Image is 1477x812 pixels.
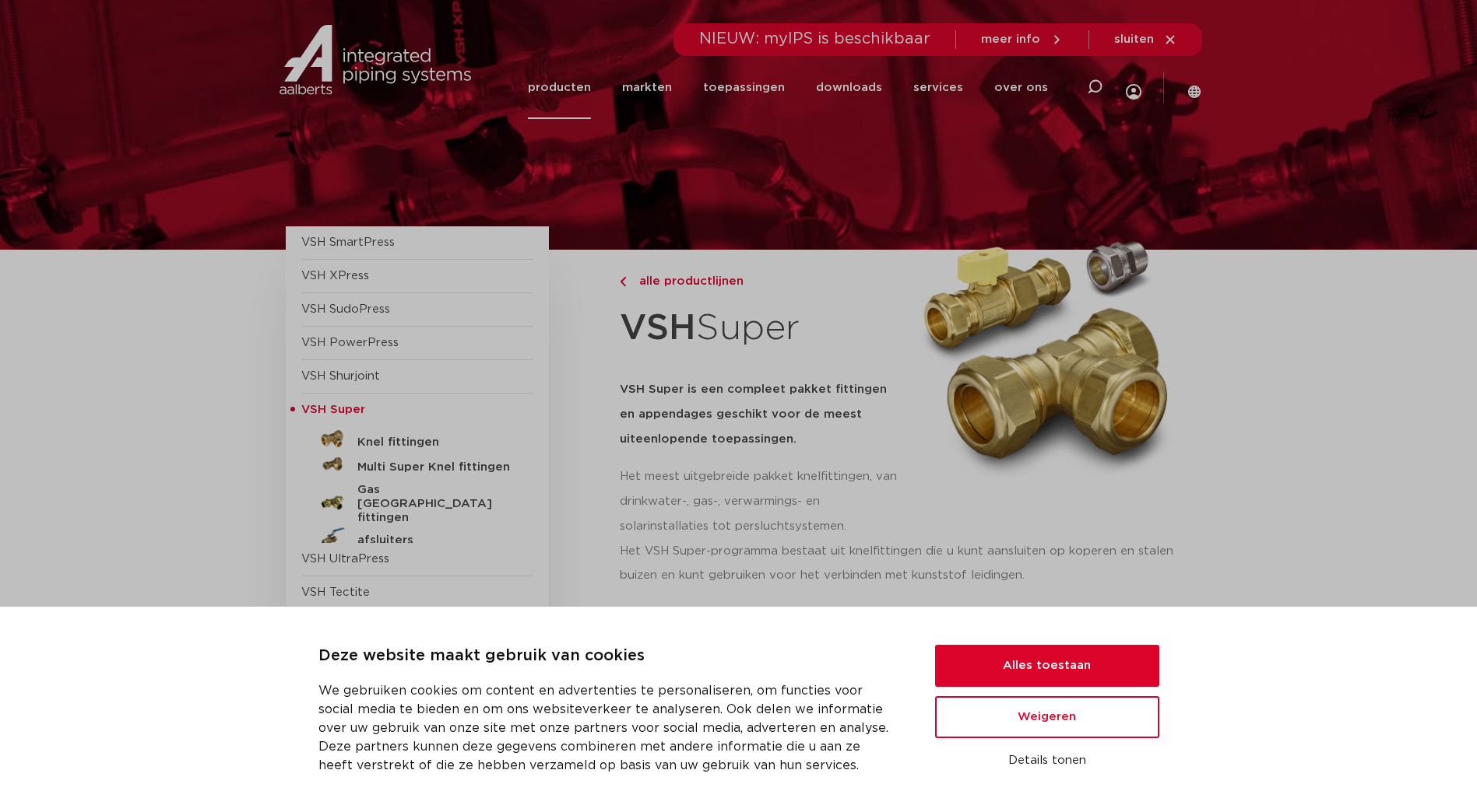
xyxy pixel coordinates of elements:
span: NIEUW: myIPS is beschikbaar [699,31,930,47]
a: services [913,56,963,119]
a: VSH UltraPress [301,553,389,565]
button: Weigeren [935,696,1159,738]
p: We gebruiken cookies om content en advertenties te personaliseren, om functies voor social media ... [318,681,898,775]
a: VSH SudoPress [301,303,390,315]
a: producten [528,56,591,119]
p: Het VSH Super-programma bestaat uit knelfittingen die u kunt aansluiten op koperen en stalen buiz... [620,539,1192,589]
p: Deze website maakt gebruik van cookies [318,644,898,669]
a: toepassingen [703,56,785,119]
a: Knel fittingen [301,427,533,452]
button: Alles toestaan [935,645,1159,687]
a: meer info [981,33,1064,47]
strong: VSH [620,310,696,346]
h5: VSH Super is een compleet pakket fittingen en appendages geschikt voor de meest uiteenlopende toe... [620,377,902,452]
h5: Gas [GEOGRAPHIC_DATA] fittingen [357,483,512,525]
h1: Super [620,299,902,359]
a: Gas [GEOGRAPHIC_DATA] fittingen [301,477,533,525]
h5: Knel fittingen [357,436,512,450]
p: VSH Super biedt een breed pakket fittingen waarmee u problemen kunt oplossen. Denk aan een ééndel... [620,600,1192,674]
img: chevron-right.svg [620,277,626,287]
a: VSH Tectite [301,586,370,598]
p: Het meest uitgebreide pakket knelfittingen, van drinkwater-, gas-, verwarmings- en solarinstallat... [620,464,902,539]
a: VSH PowerPress [301,337,399,348]
a: afsluiters [301,525,533,550]
button: Details tonen [935,747,1159,774]
span: sluiten [1114,33,1154,45]
a: alle productlijnen [620,272,902,291]
span: alle productlijnen [630,275,744,287]
a: markten [622,56,672,119]
a: VSH SmartPress [301,236,395,248]
nav: Menu [528,56,1048,119]
span: meer info [981,33,1040,45]
h5: Multi Super Knel fittingen [357,460,512,474]
a: downloads [816,56,882,119]
span: VSH Super [301,404,365,415]
a: Multi Super Knel fittingen [301,452,533,477]
a: VSH XPress [301,270,369,282]
h5: afsluiters [357,534,512,548]
div: my IPS [1126,51,1141,124]
a: sluiten [1114,33,1177,47]
a: over ons [994,56,1048,119]
a: VSH Shurjoint [301,370,380,382]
